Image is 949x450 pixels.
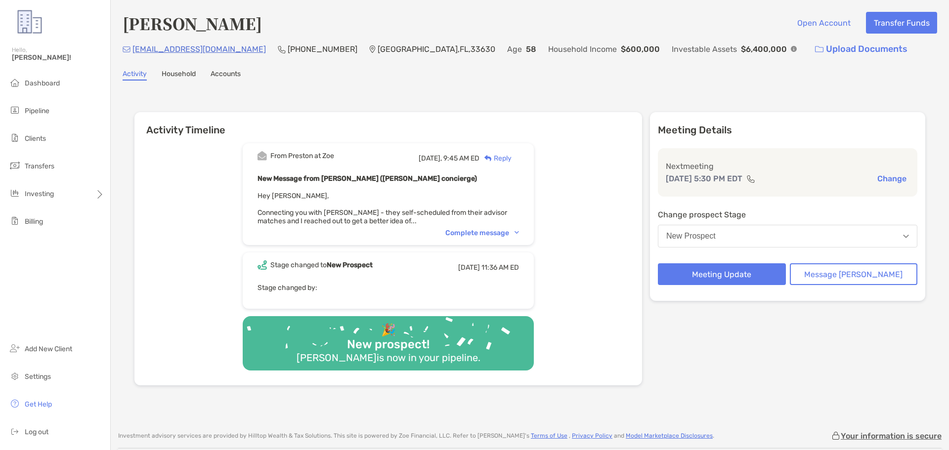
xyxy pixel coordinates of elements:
img: Event icon [258,260,267,270]
p: Stage changed by: [258,282,519,294]
a: Upload Documents [809,39,914,60]
p: $600,000 [621,43,660,55]
span: Get Help [25,400,52,409]
p: Household Income [548,43,617,55]
img: investing icon [9,187,21,199]
img: Chevron icon [515,231,519,234]
button: Message [PERSON_NAME] [790,263,918,285]
img: billing icon [9,215,21,227]
p: Investment advisory services are provided by Hilltop Wealth & Tax Solutions . This site is powere... [118,432,714,440]
img: Zoe Logo [12,4,47,40]
span: Dashboard [25,79,60,87]
div: New prospect! [343,337,433,352]
div: Stage changed to [270,261,373,269]
img: get-help icon [9,398,21,409]
a: Privacy Policy [572,432,612,439]
span: Settings [25,372,51,381]
p: 58 [526,43,536,55]
p: Next meeting [666,160,909,172]
p: Change prospect Stage [658,208,917,221]
a: Terms of Use [531,432,567,439]
div: From Preston at Zoe [270,152,334,160]
p: Investable Assets [672,43,737,55]
p: [GEOGRAPHIC_DATA] , FL , 33630 [378,43,495,55]
h6: Activity Timeline [134,112,642,136]
button: Open Account [789,12,858,34]
span: [DATE], [419,154,442,163]
img: add_new_client icon [9,342,21,354]
img: Confetti [243,316,534,362]
span: 9:45 AM ED [443,154,479,163]
img: Location Icon [369,45,376,53]
h4: [PERSON_NAME] [123,12,262,35]
div: 🎉 [377,323,400,337]
img: Event icon [258,151,267,161]
div: New Prospect [666,232,716,241]
img: transfers icon [9,160,21,171]
button: Change [874,173,909,184]
span: Billing [25,217,43,226]
img: logout icon [9,425,21,437]
span: Clients [25,134,46,143]
span: Pipeline [25,107,49,115]
span: [PERSON_NAME]! [12,53,104,62]
img: Open dropdown arrow [903,235,909,238]
button: Transfer Funds [866,12,937,34]
img: clients icon [9,132,21,144]
span: Log out [25,428,48,436]
b: New Prospect [327,261,373,269]
p: Your information is secure [841,431,942,441]
img: dashboard icon [9,77,21,88]
a: Household [162,70,196,81]
button: Meeting Update [658,263,786,285]
p: [EMAIL_ADDRESS][DOMAIN_NAME] [132,43,266,55]
span: [DATE] [458,263,480,272]
p: Meeting Details [658,124,917,136]
img: Email Icon [123,46,130,52]
span: Add New Client [25,345,72,353]
img: Info Icon [791,46,797,52]
img: Reply icon [484,155,492,162]
a: Accounts [211,70,241,81]
p: Age [507,43,522,55]
span: Transfers [25,162,54,170]
img: Phone Icon [278,45,286,53]
span: 11:36 AM ED [481,263,519,272]
a: Model Marketplace Disclosures [626,432,713,439]
span: Hey [PERSON_NAME], Connecting you with [PERSON_NAME] - they self-scheduled from their advisor mat... [258,192,507,225]
div: Reply [479,153,512,164]
div: Complete message [445,229,519,237]
p: $6,400,000 [741,43,787,55]
span: Investing [25,190,54,198]
p: [PHONE_NUMBER] [288,43,357,55]
button: New Prospect [658,225,917,247]
img: settings icon [9,370,21,382]
img: button icon [815,46,823,53]
div: [PERSON_NAME] is now in your pipeline. [293,352,484,364]
b: New Message from [PERSON_NAME] ([PERSON_NAME] concierge) [258,174,477,183]
img: communication type [746,175,755,183]
p: [DATE] 5:30 PM EDT [666,172,742,185]
img: pipeline icon [9,104,21,116]
a: Activity [123,70,147,81]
